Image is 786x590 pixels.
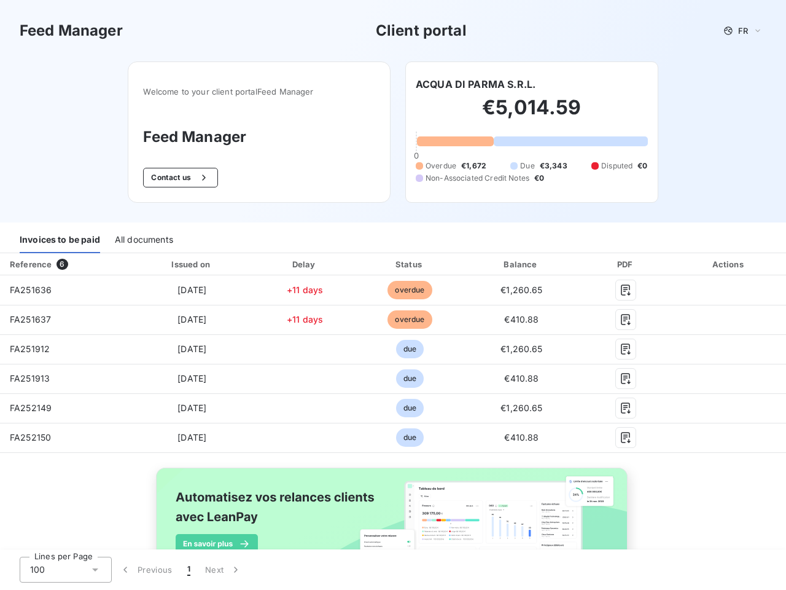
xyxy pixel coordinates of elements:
[10,259,52,269] div: Reference
[20,227,100,253] div: Invoices to be paid
[10,344,50,354] span: FA251912
[520,160,534,171] span: Due
[112,557,180,583] button: Previous
[387,310,432,329] span: overdue
[177,373,206,383] span: [DATE]
[534,173,544,184] span: €0
[359,258,461,270] div: Status
[30,564,45,576] span: 100
[504,314,539,324] span: €410.88
[10,314,51,324] span: FA251637
[287,285,323,295] span: +11 days
[738,26,748,36] span: FR
[256,258,354,270] div: Delay
[504,432,539,442] span: €410.88
[387,281,432,299] span: overdue
[10,373,50,383] span: FA251913
[20,20,123,42] h3: Feed Manager
[287,314,323,324] span: +11 days
[177,432,206,442] span: [DATE]
[177,344,206,354] span: [DATE]
[466,258,578,270] div: Balance
[10,285,52,295] span: FA251636
[10,403,52,413] span: FA252149
[180,557,198,583] button: 1
[10,432,51,442] span: FA252150
[461,160,486,171] span: €1,672
[396,428,424,447] span: due
[187,564,190,576] span: 1
[143,126,375,148] h3: Feed Manager
[416,77,535,92] h6: ACQUA DI PARMA S.R.L.
[637,160,647,171] span: €0
[198,557,249,583] button: Next
[143,87,375,96] span: Welcome to your client portal Feed Manager
[396,369,424,388] span: due
[177,314,206,324] span: [DATE]
[396,340,424,358] span: due
[115,227,173,253] div: All documents
[416,95,648,132] h2: €5,014.59
[426,160,456,171] span: Overdue
[674,258,784,270] div: Actions
[177,403,206,413] span: [DATE]
[414,151,419,160] span: 0
[133,258,251,270] div: Issued on
[500,285,542,295] span: €1,260.65
[500,403,542,413] span: €1,260.65
[56,259,68,270] span: 6
[500,344,542,354] span: €1,260.65
[540,160,567,171] span: €3,343
[143,168,217,187] button: Contact us
[426,173,529,184] span: Non-Associated Credit Notes
[601,160,632,171] span: Disputed
[177,285,206,295] span: [DATE]
[582,258,669,270] div: PDF
[504,373,539,383] span: €410.88
[396,399,424,417] span: due
[376,20,467,42] h3: Client portal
